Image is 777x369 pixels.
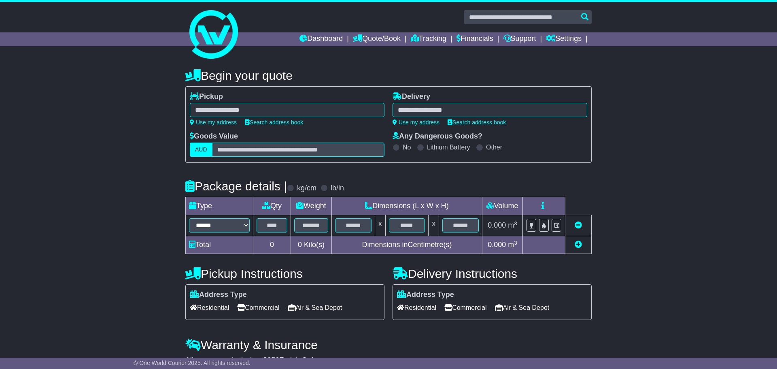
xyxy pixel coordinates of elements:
span: Residential [397,301,436,314]
span: Air & Sea Depot [288,301,342,314]
td: 0 [253,236,291,254]
td: Total [186,236,253,254]
span: m [508,241,517,249]
a: Financials [456,32,493,46]
h4: Warranty & Insurance [185,338,592,352]
a: Search address book [448,119,506,126]
label: Lithium Battery [427,143,470,151]
span: 0 [298,241,302,249]
label: Goods Value [190,132,238,141]
h4: Begin your quote [185,69,592,82]
label: lb/in [331,184,344,193]
label: Address Type [397,290,454,299]
label: No [403,143,411,151]
label: AUD [190,143,212,157]
sup: 3 [514,220,517,226]
span: 250 [267,356,279,364]
span: 0.000 [488,221,506,229]
h4: Package details | [185,179,287,193]
a: Use my address [190,119,237,126]
h4: Delivery Instructions [393,267,592,280]
a: Add new item [575,241,582,249]
a: Quote/Book [353,32,401,46]
td: Dimensions (L x W x H) [331,197,482,215]
label: Delivery [393,92,430,101]
a: Use my address [393,119,439,126]
span: 0.000 [488,241,506,249]
a: Search address book [245,119,303,126]
span: m [508,221,517,229]
span: Commercial [444,301,486,314]
span: Residential [190,301,229,314]
td: Qty [253,197,291,215]
a: Settings [546,32,582,46]
span: © One World Courier 2025. All rights reserved. [134,360,251,366]
td: Weight [291,197,332,215]
label: Any Dangerous Goods? [393,132,482,141]
td: x [375,215,385,236]
h4: Pickup Instructions [185,267,384,280]
a: Support [503,32,536,46]
td: Volume [482,197,522,215]
td: Dimensions in Centimetre(s) [331,236,482,254]
a: Dashboard [299,32,343,46]
div: All our quotes include a $ FreightSafe warranty. [185,356,592,365]
span: Air & Sea Depot [495,301,550,314]
label: Address Type [190,290,247,299]
span: Commercial [237,301,279,314]
td: Kilo(s) [291,236,332,254]
sup: 3 [514,240,517,246]
td: x [429,215,439,236]
label: Other [486,143,502,151]
a: Remove this item [575,221,582,229]
a: Tracking [411,32,446,46]
label: Pickup [190,92,223,101]
label: kg/cm [297,184,316,193]
td: Type [186,197,253,215]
